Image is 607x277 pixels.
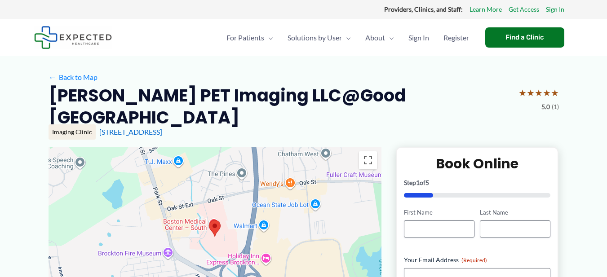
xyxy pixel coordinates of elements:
[485,27,564,48] a: Find a Clinic
[443,22,469,53] span: Register
[425,179,429,186] span: 5
[527,84,535,101] span: ★
[358,22,401,53] a: AboutMenu Toggle
[264,22,273,53] span: Menu Toggle
[551,84,559,101] span: ★
[49,124,96,140] div: Imaging Clinic
[49,73,57,81] span: ←
[404,255,551,264] label: Your Email Address
[470,4,502,15] a: Learn More
[461,257,487,264] span: (Required)
[541,101,550,113] span: 5.0
[546,4,564,15] a: Sign In
[509,4,539,15] a: Get Access
[359,151,377,169] button: Toggle fullscreen view
[543,84,551,101] span: ★
[219,22,476,53] nav: Primary Site Navigation
[404,208,474,217] label: First Name
[416,179,420,186] span: 1
[219,22,280,53] a: For PatientsMenu Toggle
[226,22,264,53] span: For Patients
[99,128,162,136] a: [STREET_ADDRESS]
[480,208,550,217] label: Last Name
[535,84,543,101] span: ★
[436,22,476,53] a: Register
[385,22,394,53] span: Menu Toggle
[34,26,112,49] img: Expected Healthcare Logo - side, dark font, small
[401,22,436,53] a: Sign In
[552,101,559,113] span: (1)
[288,22,342,53] span: Solutions by User
[365,22,385,53] span: About
[49,84,511,129] h2: [PERSON_NAME] PET Imaging LLC@Good [GEOGRAPHIC_DATA]
[49,70,97,84] a: ←Back to Map
[384,5,463,13] strong: Providers, Clinics, and Staff:
[518,84,527,101] span: ★
[280,22,358,53] a: Solutions by UserMenu Toggle
[404,155,551,172] h2: Book Online
[342,22,351,53] span: Menu Toggle
[404,180,551,186] p: Step of
[408,22,429,53] span: Sign In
